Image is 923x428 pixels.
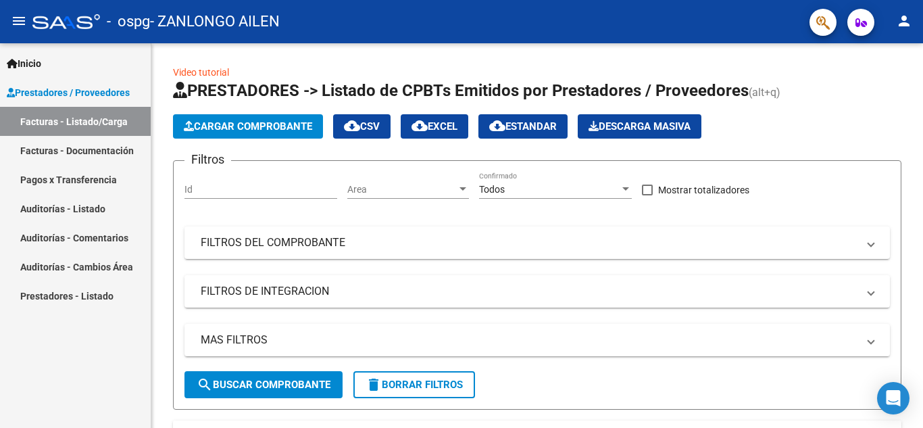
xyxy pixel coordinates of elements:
mat-icon: delete [366,377,382,393]
button: CSV [333,114,391,139]
div: Open Intercom Messenger [877,382,909,414]
span: Descarga Masiva [589,120,691,133]
mat-icon: cloud_download [344,118,360,134]
button: EXCEL [401,114,468,139]
button: Descarga Masiva [578,114,701,139]
span: Borrar Filtros [366,379,463,391]
a: Video tutorial [173,67,229,78]
mat-icon: search [197,377,213,393]
span: PRESTADORES -> Listado de CPBTs Emitidos por Prestadores / Proveedores [173,81,749,100]
mat-icon: person [896,13,912,29]
span: Prestadores / Proveedores [7,85,130,100]
mat-icon: cloud_download [489,118,505,134]
span: EXCEL [411,120,457,133]
span: - ZANLONGO AILEN [150,7,280,37]
button: Borrar Filtros [353,371,475,398]
span: Area [347,184,457,195]
span: - ospg [107,7,150,37]
mat-expansion-panel-header: MAS FILTROS [184,324,890,356]
span: CSV [344,120,380,133]
span: Inicio [7,56,41,71]
span: Buscar Comprobante [197,379,330,391]
mat-panel-title: MAS FILTROS [201,333,857,348]
span: Cargar Comprobante [184,120,312,133]
span: Todos [479,184,505,195]
button: Estandar [478,114,568,139]
mat-expansion-panel-header: FILTROS DEL COMPROBANTE [184,227,890,259]
span: Mostrar totalizadores [658,182,749,198]
mat-panel-title: FILTROS DEL COMPROBANTE [201,235,857,250]
mat-expansion-panel-header: FILTROS DE INTEGRACION [184,275,890,308]
button: Buscar Comprobante [184,371,343,398]
mat-icon: menu [11,13,27,29]
button: Cargar Comprobante [173,114,323,139]
app-download-masive: Descarga masiva de comprobantes (adjuntos) [578,114,701,139]
mat-panel-title: FILTROS DE INTEGRACION [201,284,857,299]
span: (alt+q) [749,86,780,99]
h3: Filtros [184,150,231,169]
mat-icon: cloud_download [411,118,428,134]
span: Estandar [489,120,557,133]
